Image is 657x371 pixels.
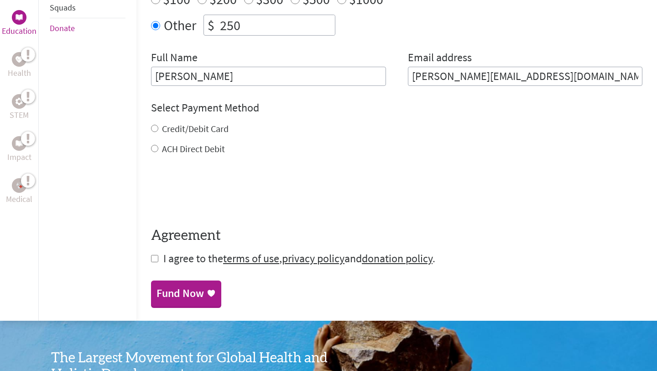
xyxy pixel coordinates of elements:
[12,178,26,193] div: Medical
[12,136,26,151] div: Impact
[2,10,36,37] a: EducationEducation
[8,67,31,79] p: Health
[7,151,31,164] p: Impact
[204,15,218,35] div: $
[6,193,32,206] p: Medical
[50,2,76,13] a: Squads
[151,281,221,306] a: Fund Now
[162,123,229,134] label: Credit/Debit Card
[151,50,198,67] label: Full Name
[12,94,26,109] div: STEM
[218,15,335,35] input: Enter Amount
[223,251,279,265] a: terms of use
[50,23,75,33] a: Donate
[50,18,125,38] li: Donate
[12,52,26,67] div: Health
[151,174,290,209] iframe: reCAPTCHA
[16,97,23,105] img: STEM
[164,15,196,36] label: Other
[162,143,225,154] label: ACH Direct Debit
[7,136,31,164] a: ImpactImpact
[8,52,31,79] a: HealthHealth
[362,251,433,265] a: donation policy
[282,251,344,265] a: privacy policy
[16,182,23,189] img: Medical
[151,101,642,115] h4: Select Payment Method
[151,228,642,244] h4: Agreement
[16,14,23,21] img: Education
[16,140,23,147] img: Impact
[2,25,36,37] p: Education
[10,94,29,122] a: STEMSTEM
[6,178,32,206] a: MedicalMedical
[16,56,23,62] img: Health
[408,50,472,67] label: Email address
[10,109,29,122] p: STEM
[151,67,386,86] input: Enter Full Name
[156,286,204,301] div: Fund Now
[163,251,435,265] span: I agree to the , and .
[12,10,26,25] div: Education
[408,67,643,86] input: Your Email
